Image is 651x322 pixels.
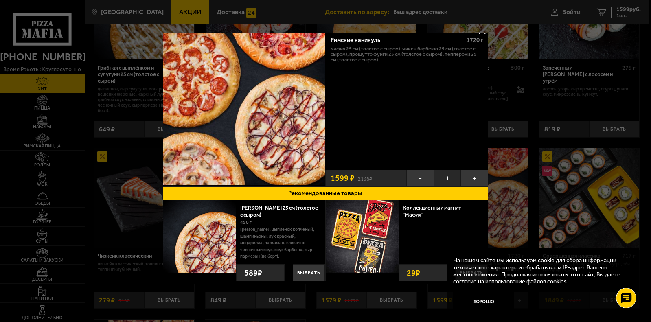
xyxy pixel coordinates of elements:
[163,22,326,186] a: Римские каникулы
[453,291,514,312] button: Хорошо
[242,265,264,281] strong: 589 ₽
[331,174,355,182] span: 1599 ₽
[163,186,489,200] button: Рекомендованные товары
[434,170,461,186] span: 1
[453,257,630,285] p: На нашем сайте мы используем cookie для сбора информации технического характера и обрабатываем IP...
[293,264,325,281] button: Выбрать
[358,175,372,182] s: 2136 ₽
[461,170,488,186] button: +
[331,37,460,44] div: Римские каникулы
[240,219,252,225] span: 450 г
[240,205,318,218] a: [PERSON_NAME] 25 см (толстое с сыром)
[405,265,423,281] strong: 29 ₽
[467,36,483,44] span: 1720 г
[403,205,462,218] a: Коллекционный магнит "Мафия"
[331,46,483,62] p: Мафия 25 см (толстое с сыром), Чикен Барбекю 25 см (толстое с сыром), Прошутто Фунги 25 см (толст...
[407,170,434,186] button: −
[163,22,326,185] img: Римские каникулы
[240,226,319,260] p: [PERSON_NAME], цыпленок копченый, шампиньоны, лук красный, моцарелла, пармезан, сливочно-чесночны...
